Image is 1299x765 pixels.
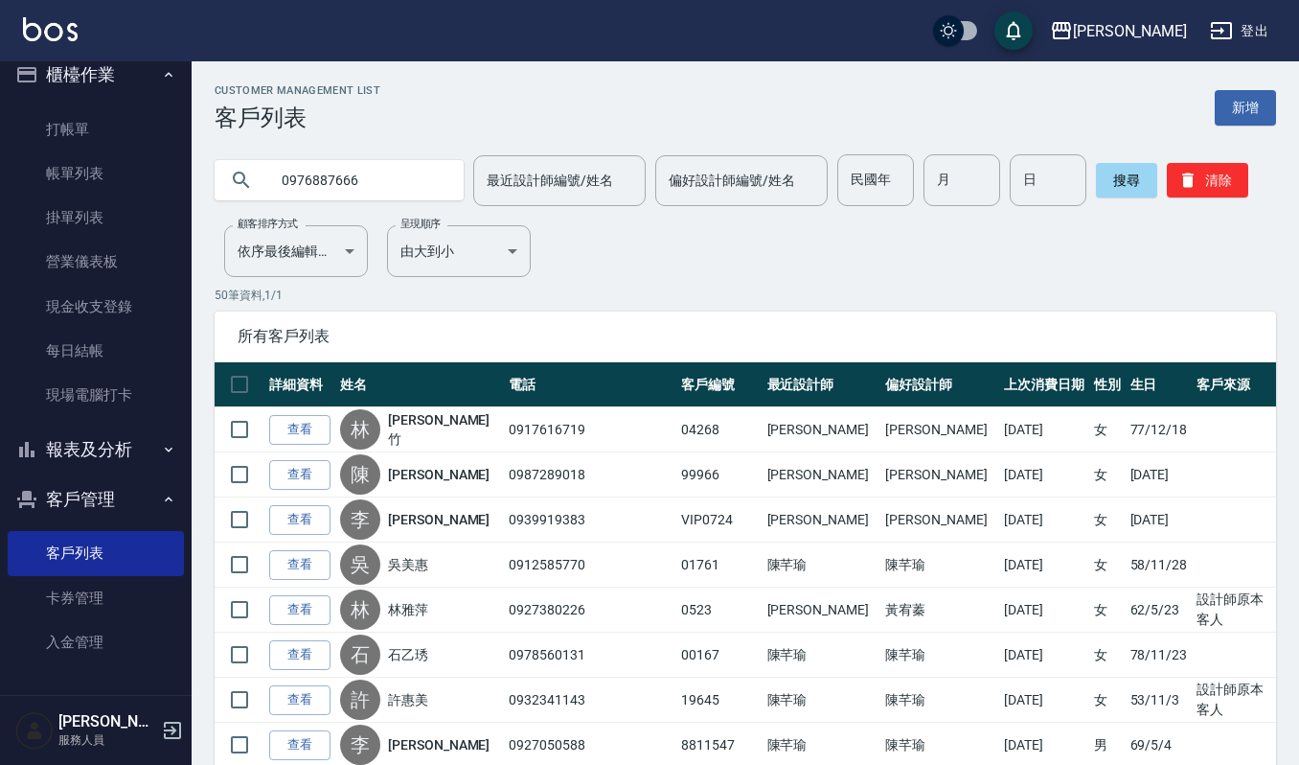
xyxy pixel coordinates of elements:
button: 登出 [1202,13,1276,49]
td: 04268 [676,407,763,452]
a: 許惠美 [388,690,428,709]
a: 現金收支登錄 [8,285,184,329]
a: 查看 [269,460,330,490]
a: 現場電腦打卡 [8,373,184,417]
th: 姓名 [335,362,504,407]
h3: 客戶列表 [215,104,380,131]
td: 陳芊瑜 [880,543,999,588]
th: 性別 [1089,362,1126,407]
th: 上次消費日期 [999,362,1089,407]
a: 入金管理 [8,620,184,664]
a: 新增 [1215,90,1276,126]
td: 女 [1089,498,1126,543]
a: 掛單列表 [8,196,184,240]
th: 電話 [504,362,676,407]
a: [PERSON_NAME] [388,465,490,484]
td: 黃宥蓁 [880,588,999,633]
div: 林 [340,409,380,450]
th: 偏好設計師 [880,362,999,407]
a: 卡券管理 [8,576,184,620]
td: 陳芊瑜 [763,543,881,588]
td: [PERSON_NAME] [763,588,881,633]
span: 所有客戶列表 [238,327,1253,346]
td: [DATE] [999,588,1089,633]
button: save [994,12,1033,50]
div: 依序最後編輯時間 [224,225,368,277]
td: 女 [1089,543,1126,588]
td: 00167 [676,633,763,678]
a: 每日結帳 [8,329,184,373]
td: [DATE] [999,407,1089,452]
td: 0917616719 [504,407,676,452]
a: 打帳單 [8,107,184,151]
a: 帳單列表 [8,151,184,196]
td: 0932341143 [504,678,676,723]
div: 林 [340,590,380,630]
td: 0987289018 [504,452,676,498]
td: 0927380226 [504,588,676,633]
a: 查看 [269,550,330,580]
td: 設計師原本客人 [1192,588,1276,633]
th: 最近設計師 [763,362,881,407]
button: 清除 [1167,163,1248,197]
a: 客戶列表 [8,531,184,575]
td: [PERSON_NAME] [880,452,999,498]
button: [PERSON_NAME] [1042,12,1195,51]
td: 女 [1089,633,1126,678]
th: 客戶編號 [676,362,763,407]
td: 0978560131 [504,633,676,678]
td: 0523 [676,588,763,633]
h5: [PERSON_NAME] [58,712,156,731]
label: 顧客排序方式 [238,217,298,231]
td: 女 [1089,678,1126,723]
td: 0912585770 [504,543,676,588]
td: 62/5/23 [1126,588,1193,633]
td: [PERSON_NAME] [880,498,999,543]
button: 櫃檯作業 [8,50,184,100]
td: 女 [1089,588,1126,633]
td: [DATE] [999,543,1089,588]
a: [PERSON_NAME] [388,735,490,754]
th: 客戶來源 [1192,362,1276,407]
th: 生日 [1126,362,1193,407]
input: 搜尋關鍵字 [268,154,448,206]
td: 99966 [676,452,763,498]
td: 女 [1089,407,1126,452]
td: 77/12/18 [1126,407,1193,452]
th: 詳細資料 [264,362,335,407]
td: [DATE] [999,498,1089,543]
div: 吳 [340,545,380,585]
td: 陳芊瑜 [763,678,881,723]
label: 呈現順序 [400,217,441,231]
td: [DATE] [999,678,1089,723]
a: 營業儀表板 [8,240,184,284]
p: 服務人員 [58,731,156,749]
td: 0939919383 [504,498,676,543]
td: 陳芊瑜 [763,633,881,678]
td: [PERSON_NAME] [763,498,881,543]
a: 查看 [269,685,330,715]
a: [PERSON_NAME]竹 [388,410,499,449]
button: 報表及分析 [8,425,184,475]
div: 陳 [340,454,380,495]
a: 吳美惠 [388,555,428,574]
td: 01761 [676,543,763,588]
a: [PERSON_NAME] [388,510,490,529]
div: 由大到小 [387,225,531,277]
a: 石乙琇 [388,645,428,664]
div: 許 [340,680,380,720]
img: Person [15,711,54,750]
a: 查看 [269,730,330,760]
a: 林雅萍 [388,600,428,619]
td: [PERSON_NAME] [763,452,881,498]
td: 19645 [676,678,763,723]
div: [PERSON_NAME] [1073,19,1187,43]
td: [DATE] [1126,452,1193,498]
td: 設計師原本客人 [1192,678,1276,723]
button: 客戶管理 [8,475,184,524]
p: 50 筆資料, 1 / 1 [215,287,1276,304]
td: [PERSON_NAME] [763,407,881,452]
a: 查看 [269,595,330,625]
td: [PERSON_NAME] [880,407,999,452]
td: VIP0724 [676,498,763,543]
